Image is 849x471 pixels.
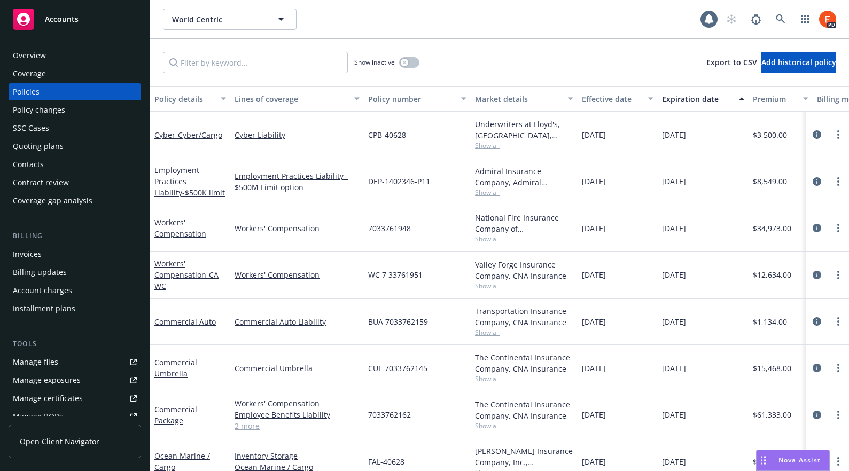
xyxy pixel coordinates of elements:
a: circleInformation [811,222,823,234]
button: Market details [471,86,578,112]
span: [DATE] [662,363,686,374]
div: Manage certificates [13,390,83,407]
span: [DATE] [662,456,686,467]
a: circleInformation [811,269,823,281]
a: circleInformation [811,362,823,374]
span: - Cyber/Cargo [175,130,222,140]
div: Manage files [13,354,58,371]
a: Contacts [9,156,141,173]
a: Manage certificates [9,390,141,407]
div: Policy details [154,93,214,105]
button: Policy number [364,86,471,112]
div: National Fire Insurance Company of [GEOGRAPHIC_DATA], CNA Insurance [475,212,573,234]
div: Installment plans [13,300,75,317]
span: $3,500.00 [753,129,787,140]
a: Contract review [9,174,141,191]
span: CUE 7033762145 [368,363,427,374]
div: Transportation Insurance Company, CNA Insurance [475,305,573,328]
a: Policy changes [9,101,141,119]
a: Employment Practices Liability [154,165,225,198]
span: $8,549.00 [753,176,787,187]
span: Show all [475,374,573,383]
span: Open Client Navigator [20,436,99,447]
a: more [832,175,845,188]
a: Overview [9,47,141,64]
a: Search [770,9,791,30]
span: [DATE] [662,316,686,327]
a: circleInformation [811,409,823,421]
div: Contacts [13,156,44,173]
a: Account charges [9,282,141,299]
a: Coverage [9,65,141,82]
div: Manage BORs [13,408,63,425]
div: SSC Cases [13,120,49,137]
a: circleInformation [811,175,823,188]
a: circleInformation [811,315,823,328]
div: Effective date [582,93,642,105]
a: more [832,222,845,234]
div: Billing updates [13,264,67,281]
a: Inventory Storage [235,450,360,461]
span: $34,973.00 [753,223,791,234]
span: 7033762162 [368,409,411,420]
button: World Centric [163,9,297,30]
a: Coverage gap analysis [9,192,141,209]
span: Show all [475,188,573,197]
a: 2 more [235,420,360,431]
a: Cyber [154,130,222,140]
a: SSC Cases [9,120,141,137]
button: Expiration date [658,86,749,112]
div: Market details [475,93,562,105]
span: Nova Assist [778,456,821,465]
button: Export to CSV [706,52,757,73]
a: Report a Bug [745,9,767,30]
span: Show all [475,234,573,244]
button: Policy details [150,86,230,112]
div: Billing [9,231,141,241]
div: Tools [9,339,141,349]
div: Drag to move [757,450,770,470]
span: Add historical policy [761,57,836,67]
button: Effective date [578,86,658,112]
span: Show all [475,281,573,291]
a: Commercial Auto Liability [235,316,360,327]
a: more [832,315,845,328]
a: Manage BORs [9,408,141,425]
span: [DATE] [582,129,606,140]
a: more [832,128,845,141]
a: circleInformation [811,128,823,141]
a: Workers' Compensation [235,269,360,280]
a: Policies [9,83,141,100]
span: DEP-1402346-P11 [368,176,430,187]
span: FAL-40628 [368,456,404,467]
div: [PERSON_NAME] Insurance Company, Inc., [PERSON_NAME] Group, [PERSON_NAME] Cargo [475,445,573,468]
div: Invoices [13,246,42,263]
div: Lines of coverage [235,93,348,105]
span: $1,134.00 [753,316,787,327]
span: [DATE] [582,363,606,374]
div: Policy changes [13,101,65,119]
img: photo [819,11,836,28]
span: BUA 7033762159 [368,316,428,327]
span: [DATE] [582,456,606,467]
a: Invoices [9,246,141,263]
div: Premium [753,93,797,105]
div: Contract review [13,174,69,191]
div: Coverage [13,65,46,82]
div: Admiral Insurance Company, Admiral Insurance Group ([PERSON_NAME] Corporation), CRC Group [475,166,573,188]
span: Export to CSV [706,57,757,67]
span: [DATE] [582,409,606,420]
span: Show all [475,328,573,337]
a: Manage files [9,354,141,371]
div: Underwriters at Lloyd's, [GEOGRAPHIC_DATA], [PERSON_NAME] of [GEOGRAPHIC_DATA], InsureTrust [475,119,573,141]
a: Switch app [795,9,816,30]
a: Accounts [9,4,141,34]
span: CPB-40628 [368,129,406,140]
span: World Centric [172,14,264,25]
span: $15,468.00 [753,363,791,374]
a: Commercial Umbrella [154,357,197,379]
span: [DATE] [582,316,606,327]
a: more [832,269,845,281]
a: more [832,362,845,374]
span: Accounts [45,15,79,23]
